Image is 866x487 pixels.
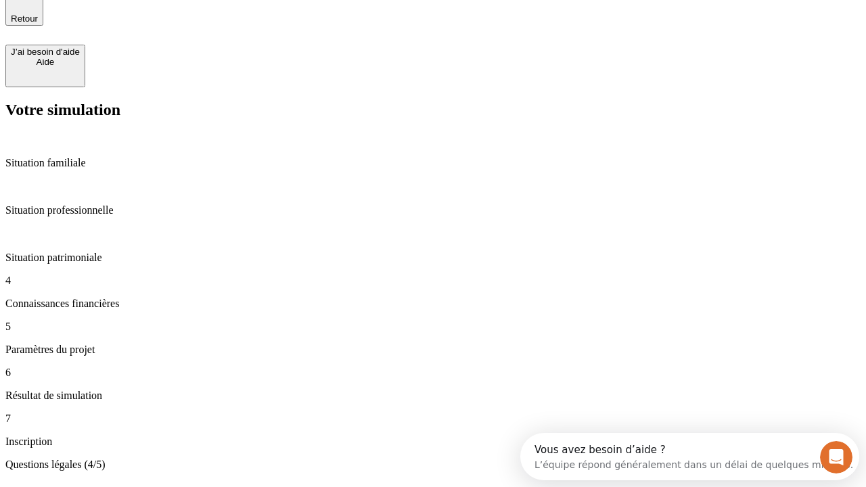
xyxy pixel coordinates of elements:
p: 6 [5,367,861,379]
div: Ouvrir le Messenger Intercom [5,5,373,43]
p: Inscription [5,436,861,448]
iframe: Intercom live chat discovery launcher [520,433,859,480]
div: Aide [11,57,80,67]
p: 4 [5,275,861,287]
p: 7 [5,413,861,425]
div: L’équipe répond généralement dans un délai de quelques minutes. [14,22,333,37]
iframe: Intercom live chat [820,441,852,473]
p: Situation professionnelle [5,204,861,216]
p: Questions légales (4/5) [5,459,861,471]
p: Paramètres du projet [5,344,861,356]
span: Retour [11,14,38,24]
p: Résultat de simulation [5,390,861,402]
h2: Votre simulation [5,101,861,119]
p: Connaissances financières [5,298,861,310]
div: Vous avez besoin d’aide ? [14,11,333,22]
div: J’ai besoin d'aide [11,47,80,57]
p: Situation familiale [5,157,861,169]
p: Situation patrimoniale [5,252,861,264]
button: J’ai besoin d'aideAide [5,45,85,87]
p: 5 [5,321,861,333]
